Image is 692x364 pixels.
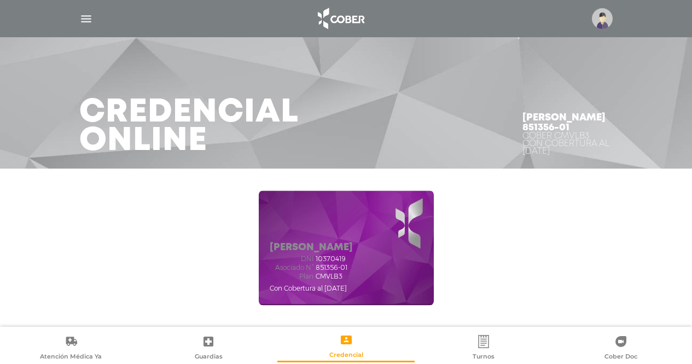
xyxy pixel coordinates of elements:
h4: [PERSON_NAME] 851356-01 [522,113,613,132]
span: 10370419 [316,255,346,263]
span: Asociado N° [270,264,313,271]
span: Turnos [473,353,495,362]
span: Cober Doc [604,353,637,362]
h5: [PERSON_NAME] [270,242,353,254]
a: Credencial [277,333,415,361]
a: Guardias [139,334,277,362]
span: dni [270,255,313,263]
span: Atención Médica Ya [40,353,102,362]
div: Cober CMVLB3 Con Cobertura al [DATE] [522,132,613,155]
span: 851356-01 [316,264,347,271]
span: Plan [270,273,313,280]
h3: Credencial Online [79,99,299,155]
span: Con Cobertura al [DATE] [270,284,347,292]
img: Cober_menu-lines-white.svg [79,12,93,26]
img: logo_cober_home-white.png [312,5,369,32]
span: Guardias [195,353,223,362]
a: Cober Doc [553,334,690,362]
a: Atención Médica Ya [2,334,139,362]
span: Credencial [329,351,363,361]
a: Turnos [415,334,552,362]
img: profile-placeholder.svg [592,8,613,29]
span: CMVLB3 [316,273,342,280]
